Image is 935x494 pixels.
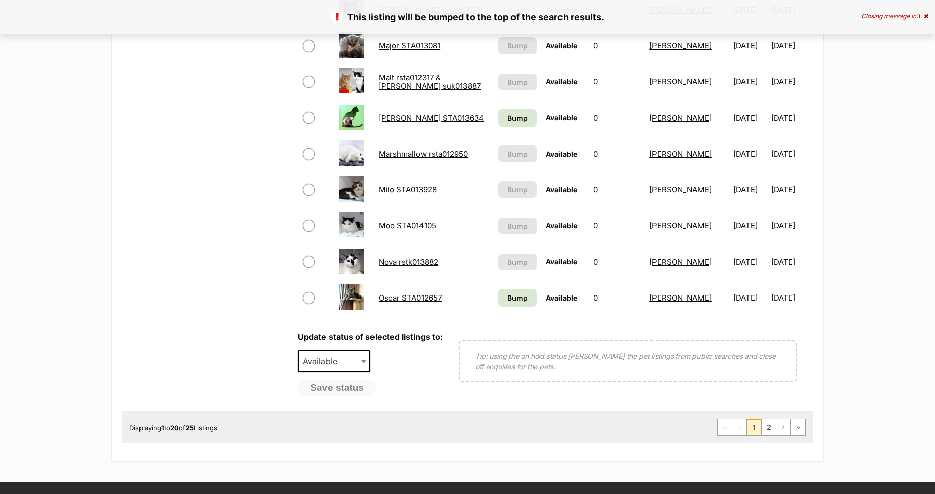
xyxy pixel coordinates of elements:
[589,64,644,99] td: 0
[649,149,712,159] a: [PERSON_NAME]
[498,181,537,198] button: Bump
[379,257,438,267] a: Nova rstk013882
[649,113,712,123] a: [PERSON_NAME]
[507,221,528,231] span: Bump
[729,244,770,279] td: [DATE]
[379,185,437,194] a: Milo STA013928
[507,77,528,87] span: Bump
[498,109,537,127] a: Bump
[507,184,528,195] span: Bump
[546,221,577,230] span: Available
[771,28,812,63] td: [DATE]
[649,257,712,267] a: [PERSON_NAME]
[771,101,812,135] td: [DATE]
[649,293,712,303] a: [PERSON_NAME]
[379,293,442,303] a: Oscar STA012657
[299,354,347,368] span: Available
[507,40,528,51] span: Bump
[379,41,440,51] a: Major STA013081
[546,185,577,194] span: Available
[498,145,537,162] button: Bump
[546,41,577,50] span: Available
[546,293,577,302] span: Available
[729,208,770,243] td: [DATE]
[916,12,920,20] span: 3
[498,37,537,54] button: Bump
[589,172,644,207] td: 0
[762,419,776,435] a: Page 2
[589,280,644,315] td: 0
[185,424,194,432] strong: 25
[771,208,812,243] td: [DATE]
[498,74,537,90] button: Bump
[170,424,179,432] strong: 20
[546,77,577,86] span: Available
[729,280,770,315] td: [DATE]
[589,101,644,135] td: 0
[129,424,217,432] span: Displaying to of Listings
[475,351,781,372] p: Tip: using the on hold status [PERSON_NAME] the pet listings from public searches and close off e...
[771,172,812,207] td: [DATE]
[649,77,712,86] a: [PERSON_NAME]
[589,244,644,279] td: 0
[507,149,528,159] span: Bump
[379,113,484,123] a: [PERSON_NAME] STA013634
[649,185,712,194] a: [PERSON_NAME]
[498,289,537,307] a: Bump
[589,136,644,171] td: 0
[379,149,468,159] a: Marshmallow rsta012950
[729,101,770,135] td: [DATE]
[589,28,644,63] td: 0
[791,419,805,435] a: Last page
[10,10,925,24] p: This listing will be bumped to the top of the search results.
[649,41,712,51] a: [PERSON_NAME]
[298,380,377,396] button: Save status
[729,28,770,63] td: [DATE]
[776,419,790,435] a: Next page
[507,113,528,123] span: Bump
[589,208,644,243] td: 0
[546,150,577,158] span: Available
[717,419,806,436] nav: Pagination
[771,64,812,99] td: [DATE]
[379,221,436,230] a: Moo STA014105
[729,136,770,171] td: [DATE]
[507,292,528,303] span: Bump
[546,257,577,266] span: Available
[771,280,812,315] td: [DATE]
[507,257,528,267] span: Bump
[298,332,443,342] label: Update status of selected listings to:
[546,113,577,122] span: Available
[732,419,746,435] span: Previous page
[161,424,164,432] strong: 1
[298,350,370,372] span: Available
[771,136,812,171] td: [DATE]
[747,419,761,435] span: Page 1
[729,172,770,207] td: [DATE]
[379,73,481,91] a: Malt rsta012317 & [PERSON_NAME] suk013887
[861,13,928,20] div: Closing message in
[771,244,812,279] td: [DATE]
[498,254,537,270] button: Bump
[729,64,770,99] td: [DATE]
[498,218,537,234] button: Bump
[649,221,712,230] a: [PERSON_NAME]
[718,419,732,435] span: First page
